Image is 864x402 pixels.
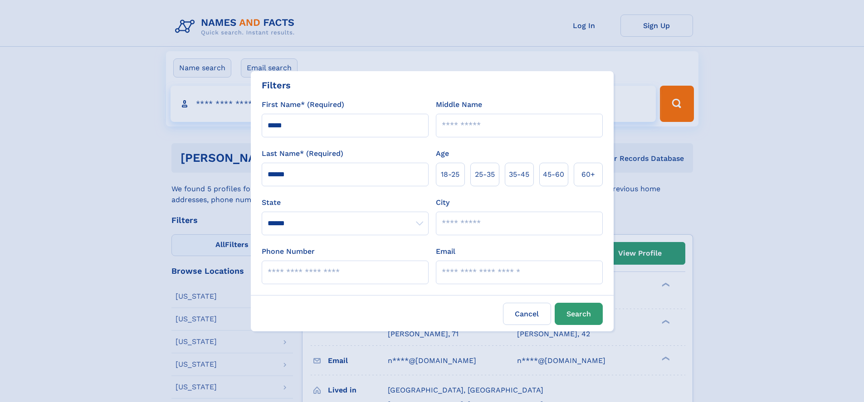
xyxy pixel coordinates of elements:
[436,99,482,110] label: Middle Name
[262,246,315,257] label: Phone Number
[475,169,495,180] span: 25‑35
[436,148,449,159] label: Age
[503,303,551,325] label: Cancel
[555,303,603,325] button: Search
[262,197,429,208] label: State
[509,169,529,180] span: 35‑45
[262,148,343,159] label: Last Name* (Required)
[262,78,291,92] div: Filters
[436,246,455,257] label: Email
[262,99,344,110] label: First Name* (Required)
[543,169,564,180] span: 45‑60
[441,169,459,180] span: 18‑25
[436,197,449,208] label: City
[581,169,595,180] span: 60+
